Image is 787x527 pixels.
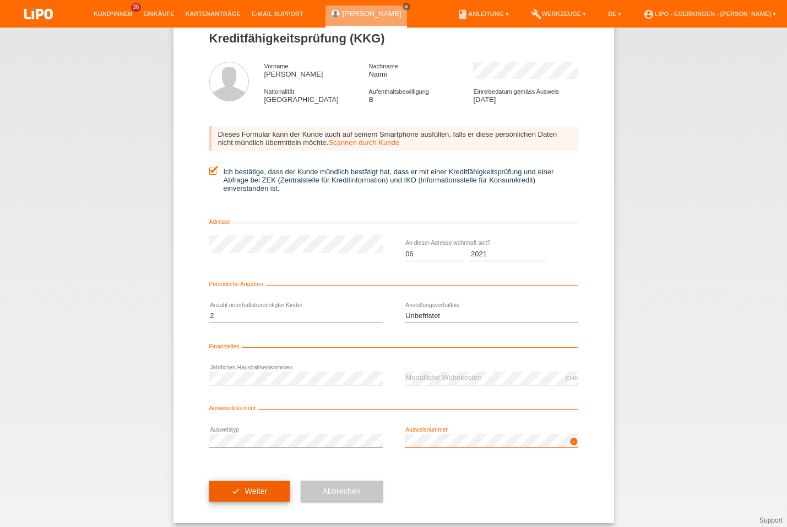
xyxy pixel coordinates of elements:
[209,31,578,45] h1: Kreditfähigkeitsprüfung (KKG)
[88,10,138,17] a: Kund*innen
[404,4,409,9] i: close
[569,440,578,447] a: info
[264,87,369,104] div: [GEOGRAPHIC_DATA]
[566,375,578,381] div: CHF
[209,343,242,349] span: Finanzielles
[209,219,233,225] span: Adresse
[452,10,514,17] a: bookAnleitung ▾
[209,405,258,411] span: Ausweisdokument
[638,10,781,17] a: account_circleLIPO - Egerkingen - [PERSON_NAME] ▾
[209,126,578,151] div: Dieses Formular kann der Kunde auch auf seinem Smartphone ausfüllen, falls er diese persönlichen ...
[403,3,410,10] a: close
[231,487,240,496] i: check
[473,88,558,95] span: Einreisedatum gemäss Ausweis
[209,481,290,502] button: check Weiter
[245,487,267,496] span: Weiter
[264,88,295,95] span: Nationalität
[264,63,289,69] span: Vorname
[131,3,141,12] span: 36
[368,63,398,69] span: Nachname
[759,517,783,524] a: Support
[138,10,180,17] a: Einkäufe
[457,9,468,20] i: book
[209,281,266,287] span: Persönliche Angaben
[368,87,473,104] div: B
[368,62,473,78] div: Naimi
[301,481,383,502] button: Abbrechen
[603,10,627,17] a: DE ▾
[343,9,401,18] a: [PERSON_NAME]
[180,10,246,17] a: Kartenanträge
[473,87,578,104] div: [DATE]
[531,9,542,20] i: build
[264,62,369,78] div: [PERSON_NAME]
[368,88,428,95] span: Aufenthaltsbewilligung
[328,138,399,147] a: Scannen durch Kunde
[569,437,578,446] i: info
[11,23,66,31] a: LIPO pay
[643,9,654,20] i: account_circle
[525,10,592,17] a: buildWerkzeuge ▾
[246,10,309,17] a: E-Mail Support
[323,487,361,496] span: Abbrechen
[209,168,578,192] label: Ich bestätige, dass der Kunde mündlich bestätigt hat, dass er mit einer Kreditfähigkeitsprüfung u...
